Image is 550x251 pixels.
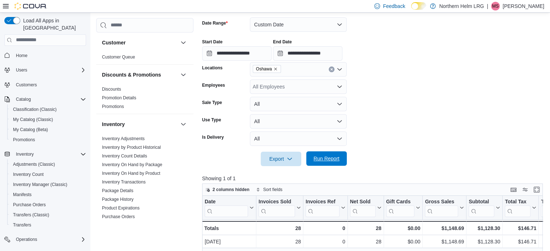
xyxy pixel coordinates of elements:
button: Gift Cards [386,198,420,217]
span: Product Expirations [102,205,140,211]
div: Total Tax [505,198,530,217]
span: Inventory Count [13,172,44,177]
span: My Catalog (Classic) [10,115,86,124]
div: Date [205,198,248,205]
a: Inventory Count [10,170,47,179]
button: Custom Date [250,17,347,32]
div: Subtotal [469,198,494,205]
span: Run Report [314,155,340,162]
span: 2 columns hidden [213,187,250,192]
label: Use Type [202,117,221,123]
div: Net Sold [350,198,375,217]
button: Display options [521,185,529,194]
button: Operations [1,234,89,244]
a: Customers [13,81,40,89]
button: Sort fields [253,185,285,194]
a: Inventory Count Details [102,153,147,159]
a: Transfers (Classic) [10,211,52,219]
span: Sort fields [263,187,282,192]
span: Catalog [13,95,86,104]
input: Dark Mode [411,2,426,10]
a: Package Details [102,188,133,193]
span: Adjustments (Classic) [10,160,86,169]
div: $0.00 [386,237,421,246]
span: Classification (Classic) [10,105,86,114]
a: Product Expirations [102,205,140,211]
span: Customers [13,80,86,89]
a: Purchase Orders [10,200,49,209]
label: Date Range [202,20,228,26]
span: My Catalog (Beta) [13,127,48,133]
button: Adjustments (Classic) [7,159,89,169]
span: My Catalog (Classic) [13,117,53,122]
div: Invoices Sold [259,198,295,217]
span: Purchase Orders [102,214,135,220]
div: Date [205,198,248,217]
span: MS [492,2,499,10]
span: Customers [16,82,37,88]
button: My Catalog (Classic) [7,114,89,125]
span: Adjustments (Classic) [13,161,55,167]
a: Home [13,51,30,60]
span: Purchase Orders [13,202,46,208]
button: Date [205,198,254,217]
span: Inventory On Hand by Package [102,162,162,168]
label: Employees [202,82,225,88]
button: Inventory Count [7,169,89,179]
p: Showing 1 of 1 [202,175,546,182]
div: Total Tax [505,198,530,205]
button: Customer [179,38,188,47]
div: $1,128.30 [469,224,500,233]
span: Operations [13,235,86,244]
a: Promotions [10,135,38,144]
input: Press the down key to open a popover containing a calendar. [273,46,342,61]
a: Classification (Classic) [10,105,60,114]
label: Is Delivery [202,134,224,140]
p: Northern Helm LRG [439,2,484,10]
span: Home [13,51,86,60]
div: Gift Card Sales [386,198,414,217]
button: Invoices Sold [259,198,301,217]
span: Transfers (Classic) [10,211,86,219]
span: Package History [102,196,133,202]
a: Package History [102,197,133,202]
a: Inventory Manager (Classic) [10,180,70,189]
div: 0 [306,224,345,233]
button: Invoices Ref [306,198,345,217]
a: Inventory by Product Historical [102,145,161,150]
span: Inventory Adjustments [102,136,145,142]
a: My Catalog (Classic) [10,115,56,124]
button: Discounts & Promotions [102,71,178,78]
button: Clear input [329,66,334,72]
label: Sale Type [202,100,222,105]
button: All [250,97,347,111]
div: $0.00 [386,224,420,233]
div: Inventory [96,134,193,241]
a: Inventory Adjustments [102,136,145,141]
p: | [487,2,488,10]
span: Inventory Count Details [102,153,147,159]
a: Inventory Transactions [102,179,146,185]
button: Customers [1,79,89,90]
button: Gross Sales [425,198,464,217]
button: Classification (Classic) [7,104,89,114]
span: Oshawa [253,65,281,73]
span: Transfers [13,222,31,228]
p: [PERSON_NAME] [503,2,544,10]
div: 28 [350,224,381,233]
a: Inventory On Hand by Product [102,171,160,176]
button: Transfers (Classic) [7,210,89,220]
span: Inventory On Hand by Product [102,170,160,176]
span: Discounts [102,86,121,92]
span: Classification (Classic) [13,107,57,112]
div: Totals [204,224,254,233]
div: 28 [259,224,301,233]
input: Press the down key to open a popover containing a calendar. [202,46,272,61]
h3: Inventory [102,121,125,128]
span: My Catalog (Beta) [10,125,86,134]
span: Transfers [10,221,86,229]
button: 2 columns hidden [202,185,252,194]
button: Manifests [7,190,89,200]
